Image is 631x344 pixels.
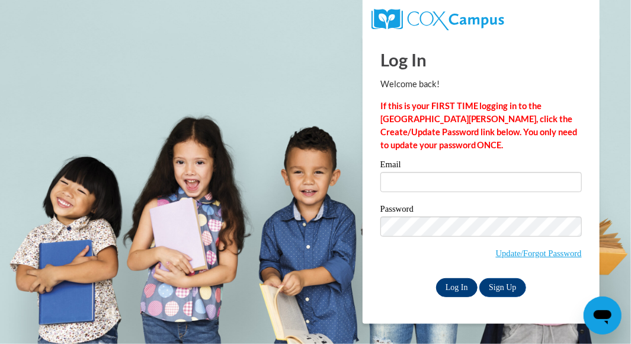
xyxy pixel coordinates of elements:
[436,278,478,297] input: Log In
[380,78,582,91] p: Welcome back!
[380,205,582,216] label: Password
[380,47,582,72] h1: Log In
[479,278,526,297] a: Sign Up
[371,9,504,30] img: COX Campus
[496,249,582,258] a: Update/Forgot Password
[584,297,622,335] iframe: Button to launch messaging window
[380,101,578,150] strong: If this is your FIRST TIME logging in to the [GEOGRAPHIC_DATA][PERSON_NAME], click the Create/Upd...
[380,160,582,172] label: Email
